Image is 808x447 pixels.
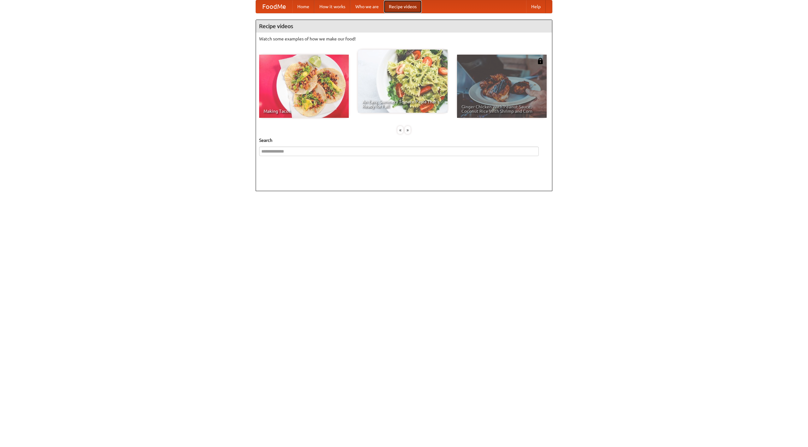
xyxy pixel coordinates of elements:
h4: Recipe videos [256,20,552,33]
p: Watch some examples of how we make our food! [259,36,549,42]
span: Making Tacos [264,109,344,113]
div: » [405,126,411,134]
a: An Easy, Summery Tomato Pasta That's Ready for Fall [358,50,448,113]
h5: Search [259,137,549,143]
a: Recipe videos [384,0,422,13]
a: Who we are [350,0,384,13]
a: How it works [314,0,350,13]
a: Making Tacos [259,55,349,118]
div: « [397,126,403,134]
img: 483408.png [537,58,544,64]
a: Home [292,0,314,13]
a: Help [526,0,546,13]
a: FoodMe [256,0,292,13]
span: An Easy, Summery Tomato Pasta That's Ready for Fall [362,100,443,108]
